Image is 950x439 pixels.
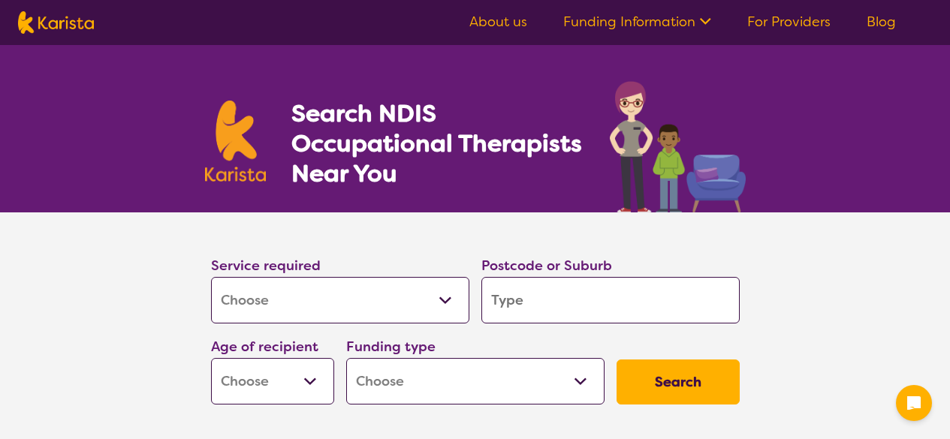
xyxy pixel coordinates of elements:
[867,13,896,31] a: Blog
[747,13,831,31] a: For Providers
[563,13,711,31] a: Funding Information
[18,11,94,34] img: Karista logo
[617,359,740,404] button: Search
[469,13,527,31] a: About us
[346,338,436,356] label: Funding type
[291,98,584,188] h1: Search NDIS Occupational Therapists Near You
[610,81,746,212] img: occupational-therapy
[211,257,321,275] label: Service required
[481,277,740,323] input: Type
[205,101,267,182] img: Karista logo
[481,257,612,275] label: Postcode or Suburb
[211,338,318,356] label: Age of recipient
